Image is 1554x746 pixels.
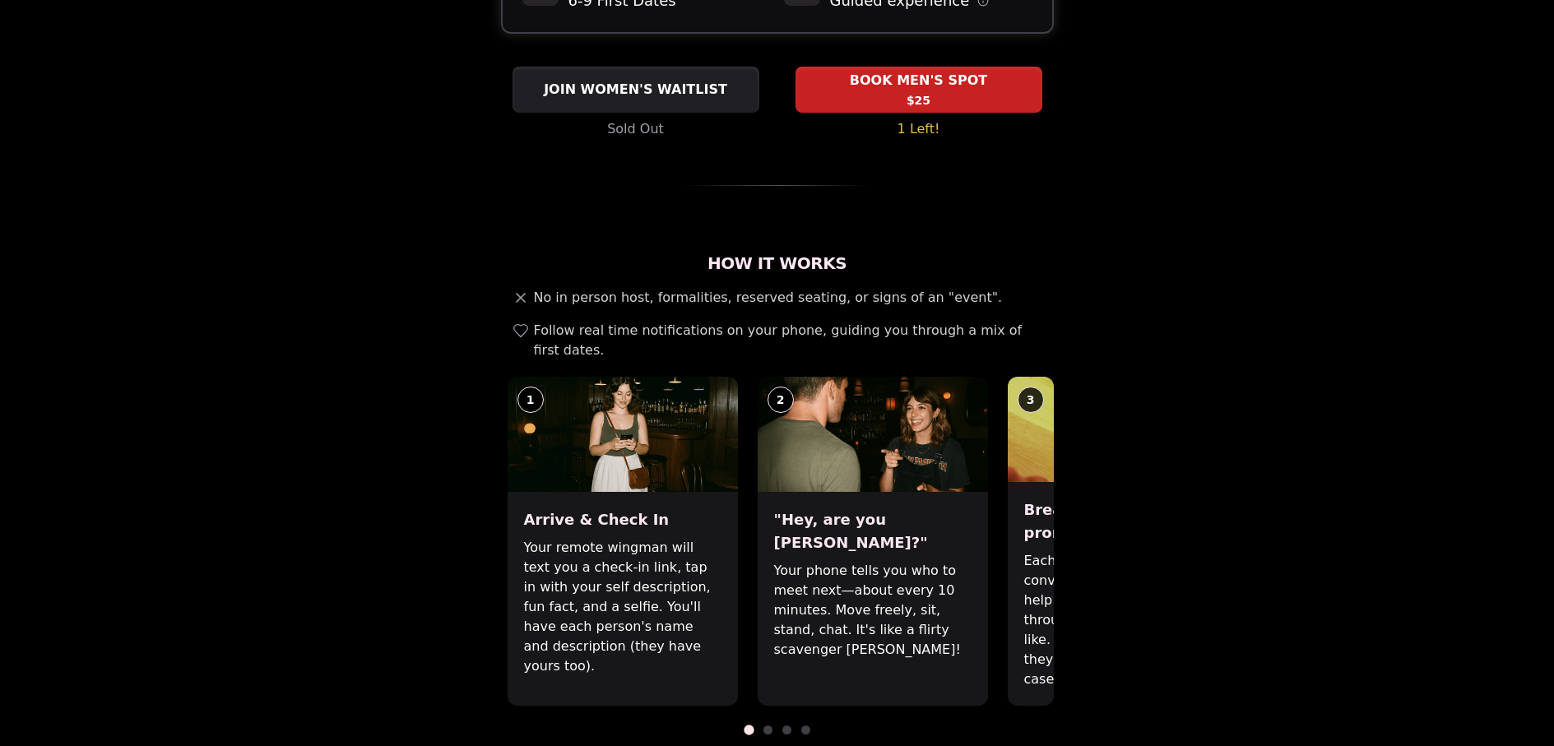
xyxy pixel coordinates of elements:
[907,92,930,109] span: $25
[1024,498,1222,544] h3: Break the ice with prompts
[607,119,664,139] span: Sold Out
[774,508,972,554] h3: "Hey, are you [PERSON_NAME]?"
[774,561,972,660] p: Your phone tells you who to meet next—about every 10 minutes. Move freely, sit, stand, chat. It's...
[768,387,794,413] div: 2
[534,321,1047,360] span: Follow real time notifications on your phone, guiding you through a mix of first dates.
[758,377,988,492] img: "Hey, are you Max?"
[517,387,544,413] div: 1
[847,71,990,90] span: BOOK MEN'S SPOT
[534,288,1003,308] span: No in person host, formalities, reserved seating, or signs of an "event".
[1024,551,1222,689] p: Each date will have new convo prompts on screen to help break the ice. Cycle through as many as y...
[501,252,1054,275] h2: How It Works
[540,80,731,100] span: JOIN WOMEN'S WAITLIST
[1008,377,1238,482] img: Break the ice with prompts
[508,377,738,492] img: Arrive & Check In
[1018,387,1044,413] div: 3
[796,67,1042,113] button: BOOK MEN'S SPOT - 1 Left!
[898,119,940,139] span: 1 Left!
[513,67,759,113] button: JOIN WOMEN'S WAITLIST - Sold Out
[524,508,721,531] h3: Arrive & Check In
[524,538,721,676] p: Your remote wingman will text you a check-in link, tap in with your self description, fun fact, a...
